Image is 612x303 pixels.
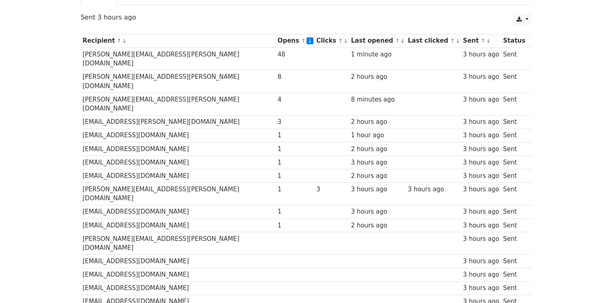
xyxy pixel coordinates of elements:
[278,117,313,127] div: 3
[339,38,343,44] a: ↑
[501,205,527,219] td: Sent
[463,145,499,154] div: 3 hours ago
[351,221,404,230] div: 2 hours ago
[463,117,499,127] div: 3 hours ago
[406,34,461,48] th: Last clicked
[463,185,499,194] div: 3 hours ago
[351,50,404,59] div: 1 minute ago
[463,207,499,216] div: 3 hours ago
[463,50,499,59] div: 3 hours ago
[501,93,527,115] td: Sent
[450,38,455,44] a: ↑
[81,142,276,156] td: [EMAIL_ADDRESS][DOMAIN_NAME]
[501,115,527,129] td: Sent
[501,268,527,281] td: Sent
[351,145,404,154] div: 2 hours ago
[501,219,527,232] td: Sent
[81,268,276,281] td: [EMAIL_ADDRESS][DOMAIN_NAME]
[351,72,404,82] div: 2 hours ago
[276,34,315,48] th: Opens
[81,34,276,48] th: Recipient
[349,34,406,48] th: Last opened
[501,255,527,268] td: Sent
[81,93,276,115] td: [PERSON_NAME][EMAIL_ADDRESS][PERSON_NAME][DOMAIN_NAME]
[117,38,121,44] a: ↑
[81,169,276,182] td: [EMAIL_ADDRESS][DOMAIN_NAME]
[81,219,276,232] td: [EMAIL_ADDRESS][DOMAIN_NAME]
[81,70,276,93] td: [PERSON_NAME][EMAIL_ADDRESS][PERSON_NAME][DOMAIN_NAME]
[463,158,499,167] div: 3 hours ago
[501,70,527,93] td: Sent
[501,129,527,142] td: Sent
[463,270,499,279] div: 3 hours ago
[501,142,527,156] td: Sent
[278,95,313,104] div: 4
[463,221,499,230] div: 3 hours ago
[351,131,404,140] div: 1 hour ago
[81,205,276,219] td: [EMAIL_ADDRESS][DOMAIN_NAME]
[278,158,313,167] div: 1
[314,34,349,48] th: Clicks
[122,38,127,44] a: ↓
[571,264,612,303] iframe: Chat Widget
[351,95,404,104] div: 8 minutes ago
[351,207,404,216] div: 3 hours ago
[501,34,527,48] th: Status
[307,37,314,44] a: ↓
[463,131,499,140] div: 3 hours ago
[501,169,527,182] td: Sent
[81,281,276,295] td: [EMAIL_ADDRESS][DOMAIN_NAME]
[456,38,460,44] a: ↓
[278,50,313,59] div: 48
[463,171,499,181] div: 3 hours ago
[463,284,499,293] div: 3 hours ago
[501,183,527,206] td: Sent
[481,38,486,44] a: ↑
[501,48,527,70] td: Sent
[463,95,499,104] div: 3 hours ago
[81,48,276,70] td: [PERSON_NAME][EMAIL_ADDRESS][PERSON_NAME][DOMAIN_NAME]
[81,115,276,129] td: [EMAIL_ADDRESS][PERSON_NAME][DOMAIN_NAME]
[81,183,276,206] td: [PERSON_NAME][EMAIL_ADDRESS][PERSON_NAME][DOMAIN_NAME]
[278,145,313,154] div: 1
[463,234,499,244] div: 3 hours ago
[278,185,313,194] div: 1
[81,156,276,169] td: [EMAIL_ADDRESS][DOMAIN_NAME]
[81,232,276,255] td: [PERSON_NAME][EMAIL_ADDRESS][PERSON_NAME][DOMAIN_NAME]
[344,38,348,44] a: ↓
[486,38,491,44] a: ↓
[351,158,404,167] div: 3 hours ago
[501,281,527,295] td: Sent
[81,13,532,22] p: Sent 3 hours ago
[81,129,276,142] td: [EMAIL_ADDRESS][DOMAIN_NAME]
[463,72,499,82] div: 3 hours ago
[316,185,347,194] div: 3
[278,221,313,230] div: 1
[351,117,404,127] div: 2 hours ago
[400,38,405,44] a: ↓
[278,131,313,140] div: 1
[351,171,404,181] div: 2 hours ago
[463,257,499,266] div: 3 hours ago
[278,171,313,181] div: 1
[501,156,527,169] td: Sent
[81,255,276,268] td: [EMAIL_ADDRESS][DOMAIN_NAME]
[501,232,527,255] td: Sent
[278,207,313,216] div: 1
[278,72,313,82] div: 8
[461,34,502,48] th: Sent
[396,38,400,44] a: ↑
[408,185,459,194] div: 3 hours ago
[301,38,306,44] a: ↑
[351,185,404,194] div: 3 hours ago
